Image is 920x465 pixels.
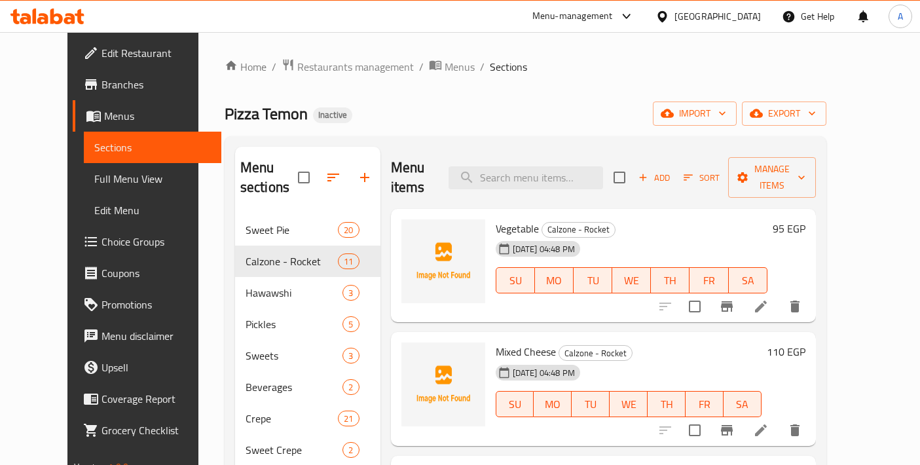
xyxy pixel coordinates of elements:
span: Promotions [101,297,211,312]
span: Inactive [313,109,352,121]
a: Edit Menu [84,195,221,226]
span: Edit Menu [94,202,211,218]
span: 21 [339,413,358,425]
button: Sort [680,168,723,188]
span: Menu disclaimer [101,328,211,344]
a: Upsell [73,352,221,383]
span: SA [734,271,762,290]
div: Hawawshi3 [235,277,380,308]
span: 11 [339,255,358,268]
span: Sweet Pie [246,222,338,238]
span: 5 [343,318,358,331]
span: Crepe [246,411,338,426]
button: SU [496,391,534,417]
div: items [338,222,359,238]
span: Choice Groups [101,234,211,250]
button: TH [648,391,686,417]
span: Coupons [101,265,211,281]
span: 2 [343,444,358,456]
span: Add [636,170,672,185]
span: Branches [101,77,211,92]
span: Menus [104,108,211,124]
button: MO [534,391,572,417]
button: Branch-specific-item [711,415,743,446]
span: Menus [445,59,475,75]
button: Branch-specific-item [711,291,743,322]
span: TH [656,271,684,290]
div: items [342,285,359,301]
span: SU [502,271,530,290]
div: Sweets3 [235,340,380,371]
span: Mixed Cheese [496,342,556,362]
span: SU [502,395,529,414]
a: Restaurants management [282,58,414,75]
a: Coupons [73,257,221,289]
span: WE [615,395,642,414]
h2: Menu items [391,158,433,197]
div: Calzone - Rocket [542,222,616,238]
span: export [752,105,816,122]
button: SU [496,267,535,293]
a: Home [225,59,267,75]
button: export [742,102,826,126]
span: import [663,105,726,122]
h6: 110 EGP [767,343,805,361]
li: / [419,59,424,75]
button: FR [686,391,724,417]
span: 3 [343,287,358,299]
a: Promotions [73,289,221,320]
span: A [898,9,903,24]
span: SA [729,395,756,414]
button: Manage items [728,157,816,198]
span: Sweets [246,348,343,363]
span: MO [539,395,566,414]
div: items [342,316,359,332]
button: Add [633,168,675,188]
span: TU [579,271,607,290]
div: items [342,379,359,395]
span: TU [577,395,604,414]
button: WE [612,267,651,293]
span: 3 [343,350,358,362]
span: Sort items [675,168,728,188]
a: Edit Restaurant [73,37,221,69]
div: Calzone - Rocket11 [235,246,380,277]
span: Select section [606,164,633,191]
span: Upsell [101,360,211,375]
nav: breadcrumb [225,58,826,75]
button: SA [724,391,762,417]
span: Grocery Checklist [101,422,211,438]
button: import [653,102,737,126]
div: Sweet Pie20 [235,214,380,246]
a: Branches [73,69,221,100]
span: WE [617,271,646,290]
div: Pickles5 [235,308,380,340]
button: MO [535,267,574,293]
a: Grocery Checklist [73,415,221,446]
div: Calzone - Rocket [559,345,633,361]
a: Sections [84,132,221,163]
span: Calzone - Rocket [559,346,632,361]
a: Menus [429,58,475,75]
button: WE [610,391,648,417]
img: Mixed Cheese [401,343,485,426]
span: Beverages [246,379,343,395]
span: FR [691,395,718,414]
span: TH [653,395,680,414]
span: Sections [490,59,527,75]
span: Restaurants management [297,59,414,75]
a: Choice Groups [73,226,221,257]
li: / [480,59,485,75]
div: Crepe21 [235,403,380,434]
span: Pizza Temon [225,99,308,128]
div: Menu-management [532,9,613,24]
span: 20 [339,224,358,236]
span: Select to update [681,293,708,320]
a: Menus [73,100,221,132]
span: Vegetable [496,219,539,238]
button: TH [651,267,690,293]
button: TU [572,391,610,417]
button: delete [779,291,811,322]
